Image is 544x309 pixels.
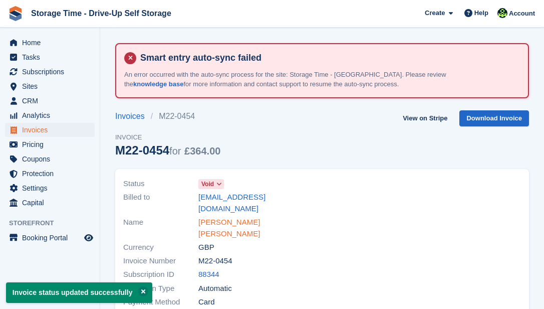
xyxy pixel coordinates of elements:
img: Laaibah Sarwar [497,8,507,18]
a: menu [5,181,95,195]
a: [EMAIL_ADDRESS][DOMAIN_NAME] [198,192,316,214]
span: Payment Method [123,296,198,308]
span: Sites [22,79,82,93]
span: Help [474,8,488,18]
a: menu [5,152,95,166]
span: Name [123,217,198,239]
a: Preview store [83,232,95,244]
span: Automatic [198,283,232,294]
a: Download Invoice [459,110,529,127]
span: £364.00 [184,145,220,157]
span: Home [22,36,82,50]
h4: Smart entry auto-sync failed [136,52,520,64]
span: Settings [22,181,82,195]
span: Create [425,8,445,18]
span: Status [123,178,198,190]
a: menu [5,79,95,93]
span: Tasks [22,50,82,64]
a: menu [5,50,95,64]
a: Void [198,178,224,190]
div: M22-0454 [115,143,220,157]
a: Storage Time - Drive-Up Self Storage [27,5,175,22]
a: menu [5,36,95,50]
img: stora-icon-8386f47178a22dfd0bd8f6a31ec36ba5ce8667c1dd55bd0f319d3a0aa187defe.svg [8,6,23,21]
nav: breadcrumbs [115,110,220,122]
span: Account [509,9,535,19]
p: Invoice status updated successfully [6,282,152,303]
a: menu [5,231,95,245]
span: GBP [198,242,214,253]
span: Invoices [22,123,82,137]
span: M22-0454 [198,255,232,267]
span: Billed to [123,192,198,214]
a: Invoices [115,110,151,122]
span: Card [198,296,215,308]
span: Analytics [22,108,82,122]
span: Invoice Number [123,255,198,267]
a: menu [5,196,95,210]
a: menu [5,108,95,122]
a: menu [5,167,95,181]
span: Capital [22,196,82,210]
span: Booking Portal [22,231,82,245]
span: Collection Type [123,283,198,294]
a: View on Stripe [399,110,451,127]
span: Invoice [115,132,220,142]
a: menu [5,123,95,137]
span: Subscription ID [123,269,198,280]
span: Coupons [22,152,82,166]
span: Storefront [9,218,100,228]
span: for [169,145,181,157]
a: menu [5,137,95,151]
a: 88344 [198,269,219,280]
span: Pricing [22,137,82,151]
a: [PERSON_NAME] [PERSON_NAME] [198,217,316,239]
a: menu [5,94,95,108]
span: Subscriptions [22,65,82,79]
span: Currency [123,242,198,253]
a: knowledge base [133,80,183,88]
a: menu [5,65,95,79]
span: CRM [22,94,82,108]
span: Protection [22,167,82,181]
span: Void [201,180,214,189]
p: An error occurred with the auto-sync process for the site: Storage Time - [GEOGRAPHIC_DATA]. Plea... [124,70,475,89]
